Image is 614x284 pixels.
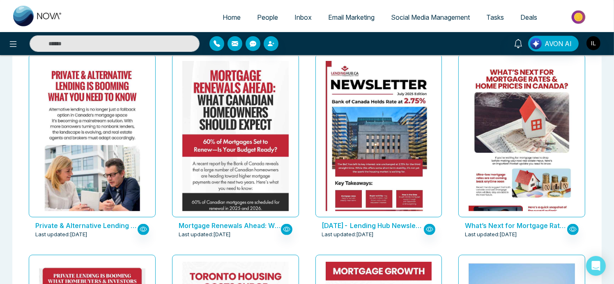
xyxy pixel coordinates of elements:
a: Inbox [286,9,320,25]
span: People [257,13,278,21]
span: Last updated: [DATE] [322,230,374,239]
a: People [249,9,286,25]
span: Tasks [486,13,504,21]
a: Deals [512,9,545,25]
p: What’s Next for Mortgage Rates & Home Prices in Canada? Here’s What You Should Know [465,221,567,230]
span: Last updated: [DATE] [465,230,517,239]
a: Tasks [478,9,512,25]
span: Email Marketing [328,13,375,21]
p: Mortgage Renewals Ahead: What Canadian Homeowners Should Expect [179,221,281,230]
img: Market-place.gif [550,8,609,26]
button: AVON AI [528,36,579,51]
p: July 2025- Lending Hub Newsletter [322,221,424,230]
a: Email Marketing [320,9,383,25]
p: Private & Alternative Lending Is Booming – What You Need to Know [35,221,138,230]
img: Nova CRM Logo [13,6,62,26]
a: Social Media Management [383,9,478,25]
span: Last updated: [DATE] [179,230,231,239]
span: Inbox [294,13,312,21]
span: AVON AI [545,39,572,49]
span: Home [223,13,241,21]
div: Open Intercom Messenger [586,256,606,276]
span: Last updated: [DATE] [35,230,87,239]
img: Lead Flow [530,38,542,49]
span: Social Media Management [391,13,470,21]
img: User Avatar [586,36,600,50]
span: Deals [520,13,537,21]
a: Home [214,9,249,25]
